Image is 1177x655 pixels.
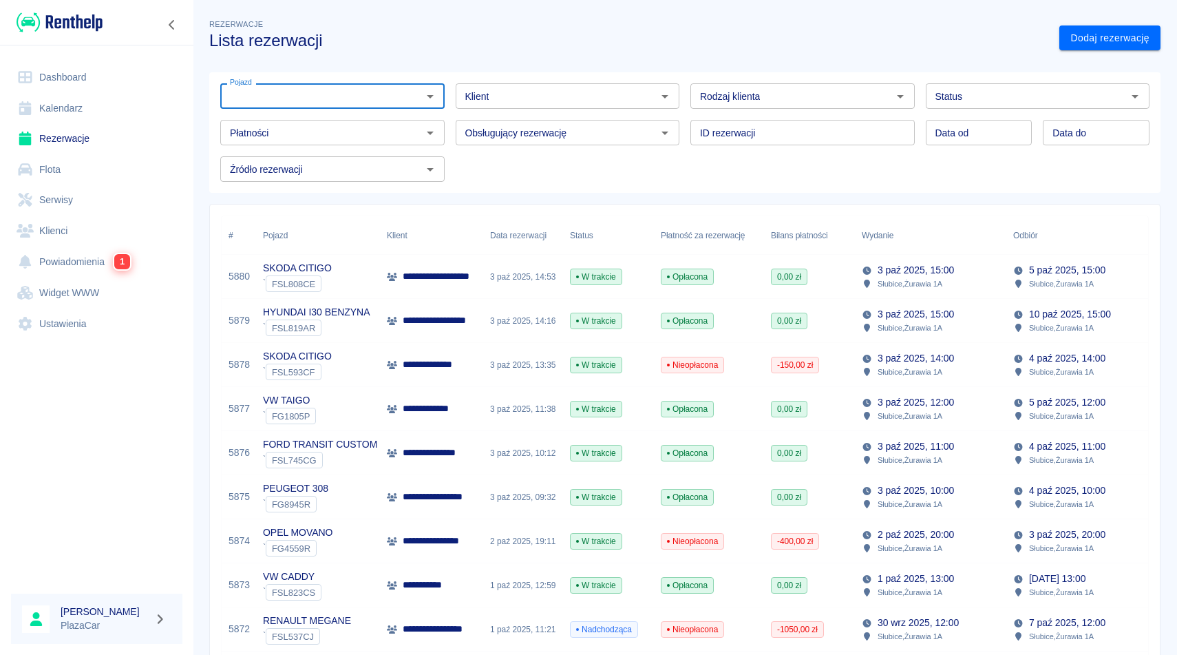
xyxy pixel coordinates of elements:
[1029,307,1111,322] p: 10 paź 2025, 15:00
[1029,528,1105,542] p: 3 paź 2025, 20:00
[1029,439,1105,454] p: 4 paź 2025, 11:00
[11,278,182,309] a: Widget WWW
[229,622,250,636] a: 5872
[387,216,407,255] div: Klient
[571,623,637,636] span: Nadchodząca
[61,605,149,618] h6: [PERSON_NAME]
[263,628,351,645] div: `
[661,403,713,415] span: Opłacona
[661,535,723,548] span: Nieopłacona
[11,93,182,124] a: Kalendarz
[571,403,622,415] span: W trakcie
[571,315,622,327] span: W trakcie
[266,279,321,289] span: FSL808CE
[661,623,723,636] span: Nieopłacona
[570,216,593,255] div: Status
[772,491,807,503] span: 0,00 zł
[772,447,807,459] span: 0,00 zł
[209,31,1048,50] h3: Lista rezerwacji
[11,154,182,185] a: Flota
[772,271,807,283] span: 0,00 zł
[483,299,563,343] div: 3 paź 2025, 14:16
[772,535,818,548] span: -400,00 zł
[772,315,807,327] span: 0,00 zł
[661,216,745,255] div: Płatność za rezerwację
[483,431,563,475] div: 3 paź 2025, 10:12
[878,498,942,510] p: Słubice , Żurawia 1A
[772,579,807,592] span: 0,00 zł
[878,410,942,422] p: Słubice , Żurawia 1A
[878,366,942,378] p: Słubice , Żurawia 1A
[263,584,321,601] div: `
[661,271,713,283] span: Opłacona
[263,540,332,557] div: `
[1029,263,1105,278] p: 5 paź 2025, 15:00
[229,446,250,460] a: 5876
[661,315,713,327] span: Opłacona
[222,216,256,255] div: #
[483,343,563,387] div: 3 paź 2025, 13:35
[483,255,563,299] div: 3 paź 2025, 14:53
[263,320,370,336] div: `
[1029,572,1085,586] p: [DATE] 13:00
[563,216,654,255] div: Status
[878,616,959,630] p: 30 wrz 2025, 12:00
[878,454,942,466] p: Słubice , Żurawia 1A
[661,579,713,592] span: Opłacona
[11,11,103,34] a: Renthelp logo
[229,490,250,504] a: 5875
[1043,120,1149,145] input: DD.MM.YYYY
[878,439,954,454] p: 3 paź 2025, 11:00
[266,323,321,333] span: FSL819AR
[263,614,351,628] p: RENAULT MEGANE
[654,216,764,255] div: Płatność za rezerwację
[772,359,818,371] span: -150,00 zł
[229,357,250,372] a: 5878
[230,77,252,87] label: Pojazd
[162,16,182,34] button: Zwiń nawigację
[661,447,713,459] span: Opłacona
[229,313,250,328] a: 5879
[571,491,622,503] span: W trakcie
[263,364,332,380] div: `
[263,349,332,364] p: SKODA CITIGO
[1006,216,1158,255] div: Odbiór
[11,309,182,340] a: Ustawienia
[661,359,723,371] span: Nieopłacona
[229,402,250,416] a: 5877
[1029,498,1094,510] p: Słubice , Żurawia 1A
[229,269,250,284] a: 5880
[855,216,1006,255] div: Wydanie
[1029,586,1094,599] p: Słubice , Żurawia 1A
[1029,351,1105,366] p: 4 paź 2025, 14:00
[926,120,1032,145] input: DD.MM.YYYY
[11,123,182,154] a: Rezerwacje
[878,572,954,586] p: 1 paź 2025, 13:00
[1013,216,1038,255] div: Odbiór
[209,20,263,28] span: Rezerwacje
[263,275,332,292] div: `
[571,447,622,459] span: W trakcie
[380,216,483,255] div: Klient
[266,632,319,642] span: FSL537CJ
[878,586,942,599] p: Słubice , Żurawia 1A
[1029,542,1094,554] p: Słubice , Żurawia 1A
[266,367,321,377] span: FSL593CF
[490,216,547,255] div: Data rezerwacji
[771,216,828,255] div: Bilans płatności
[772,403,807,415] span: 0,00 zł
[1029,366,1094,378] p: Słubice , Żurawia 1A
[11,246,182,278] a: Powiadomienia1
[483,563,563,607] div: 1 paź 2025, 12:59
[1029,454,1094,466] p: Słubice , Żurawia 1A
[483,607,563,652] div: 1 paź 2025, 11:21
[1029,278,1094,290] p: Słubice , Żurawia 1A
[655,87,675,106] button: Otwórz
[891,87,910,106] button: Otwórz
[571,271,622,283] span: W trakcie
[878,263,954,278] p: 3 paź 2025, 15:00
[1125,87,1145,106] button: Otwórz
[263,261,332,275] p: SKODA CITIGO
[878,395,954,410] p: 3 paź 2025, 12:00
[1029,322,1094,334] p: Słubice , Żurawia 1A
